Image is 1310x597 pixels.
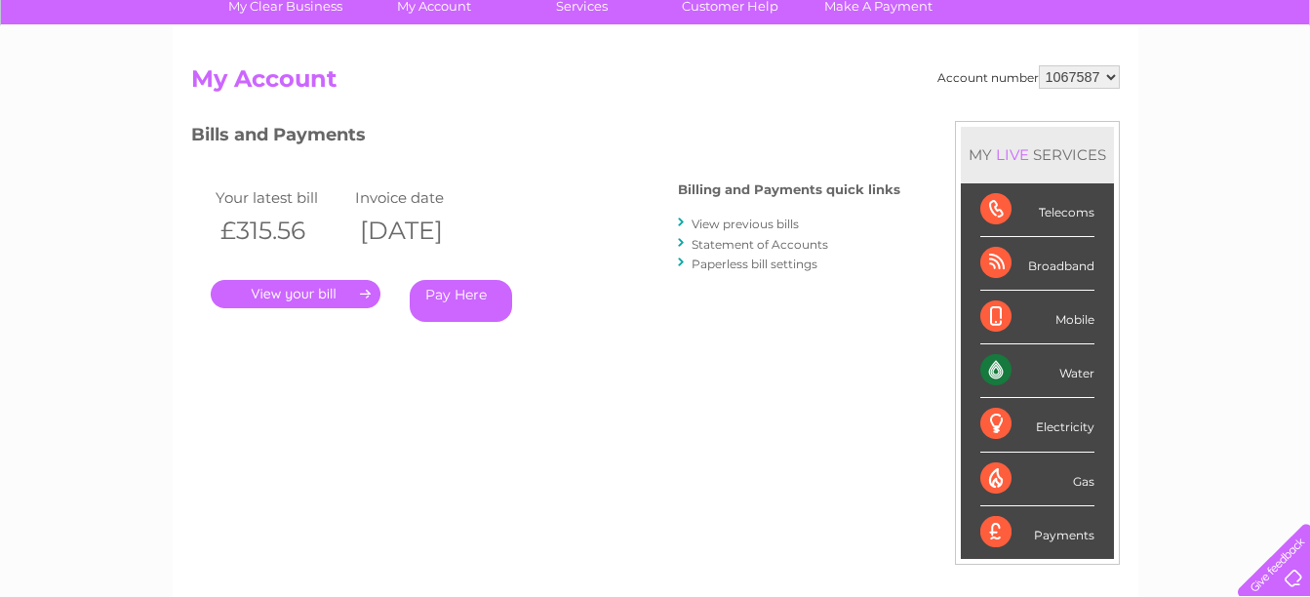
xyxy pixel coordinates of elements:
[980,506,1094,559] div: Payments
[961,127,1114,182] div: MY SERVICES
[1246,83,1291,98] a: Log out
[195,11,1117,95] div: Clear Business is a trading name of Verastar Limited (registered in [GEOGRAPHIC_DATA] No. 3667643...
[942,10,1077,34] a: 0333 014 3131
[211,184,351,211] td: Your latest bill
[980,237,1094,291] div: Broadband
[980,291,1094,344] div: Mobile
[980,398,1094,452] div: Electricity
[967,83,1004,98] a: Water
[191,65,1120,102] h2: My Account
[992,145,1033,164] div: LIVE
[980,453,1094,506] div: Gas
[211,211,351,251] th: £315.56
[1140,83,1169,98] a: Blog
[937,65,1120,89] div: Account number
[1180,83,1228,98] a: Contact
[191,121,900,155] h3: Bills and Payments
[350,211,491,251] th: [DATE]
[1015,83,1058,98] a: Energy
[350,184,491,211] td: Invoice date
[692,237,828,252] a: Statement of Accounts
[46,51,145,110] img: logo.png
[678,182,900,197] h4: Billing and Payments quick links
[1070,83,1129,98] a: Telecoms
[410,280,512,322] a: Pay Here
[211,280,380,308] a: .
[980,344,1094,398] div: Water
[692,257,817,271] a: Paperless bill settings
[980,183,1094,237] div: Telecoms
[692,217,799,231] a: View previous bills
